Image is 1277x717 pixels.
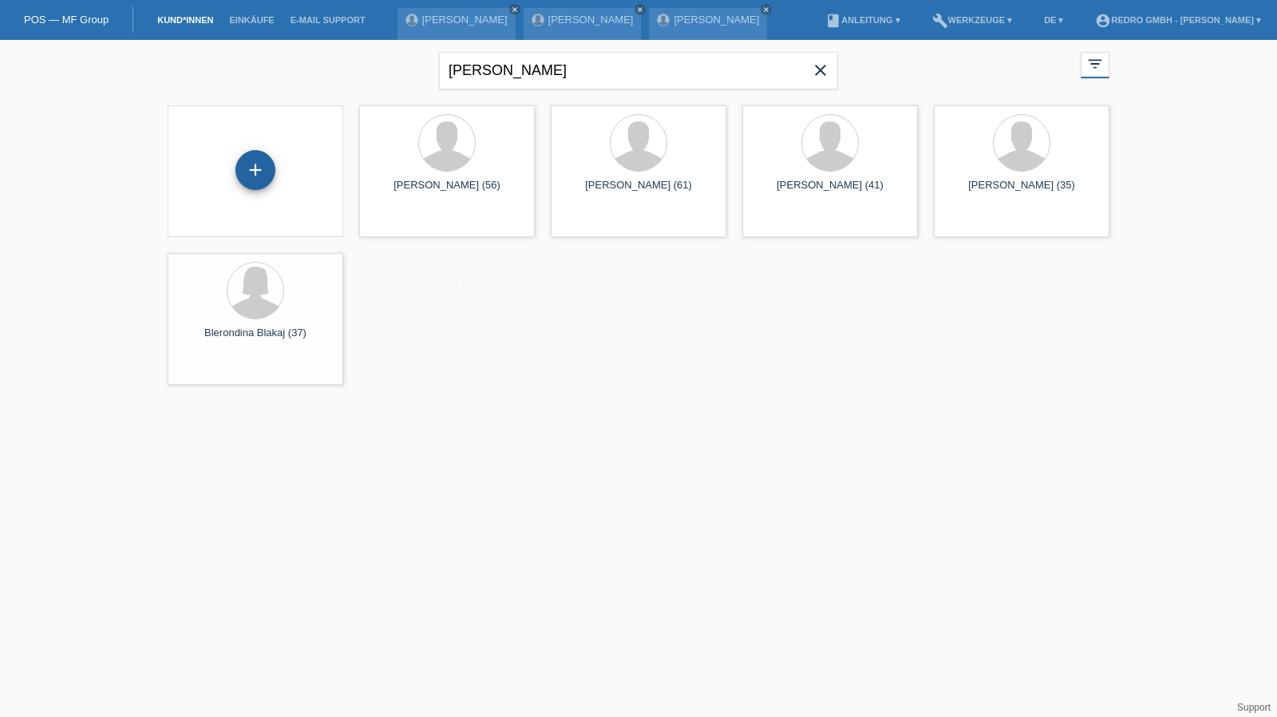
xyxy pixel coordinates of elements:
[236,156,275,184] div: Kund*in hinzufügen
[283,15,374,25] a: E-Mail Support
[762,6,770,14] i: close
[509,4,520,15] a: close
[674,14,759,26] a: [PERSON_NAME]
[1237,702,1271,713] a: Support
[1095,13,1111,29] i: account_circle
[932,13,948,29] i: build
[24,14,109,26] a: POS — MF Group
[825,13,841,29] i: book
[548,14,634,26] a: [PERSON_NAME]
[1087,15,1269,25] a: account_circleRedro GmbH - [PERSON_NAME] ▾
[636,6,644,14] i: close
[635,4,646,15] a: close
[817,15,907,25] a: bookAnleitung ▾
[439,52,838,89] input: Suche...
[924,15,1021,25] a: buildWerkzeuge ▾
[1086,55,1104,73] i: filter_list
[149,15,221,25] a: Kund*innen
[221,15,282,25] a: Einkäufe
[947,179,1097,204] div: [PERSON_NAME] (35)
[1036,15,1071,25] a: DE ▾
[372,179,522,204] div: [PERSON_NAME] (56)
[422,14,508,26] a: [PERSON_NAME]
[372,327,522,352] div: [PERSON_NAME] (27)
[511,6,519,14] i: close
[563,179,714,204] div: [PERSON_NAME] (61)
[180,327,330,352] div: Blerondina Blakaj (37)
[761,4,772,15] a: close
[755,179,905,204] div: [PERSON_NAME] (41)
[811,61,830,80] i: close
